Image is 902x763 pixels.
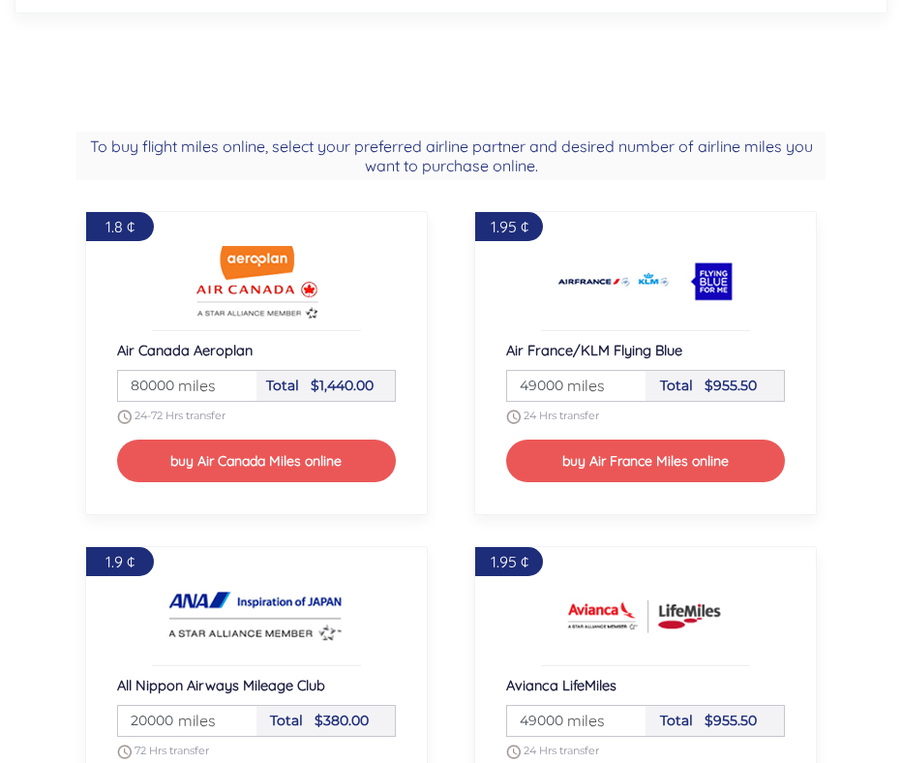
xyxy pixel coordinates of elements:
span: miles [557,709,605,732]
span: miles [557,374,605,397]
span: $955.50 [705,377,757,394]
span: $380.00 [315,712,369,729]
span: Total [660,712,693,729]
img: Buy Avianca LifeMiles Airline miles online [558,578,733,656]
img: schedule.png [506,410,521,424]
span: Air France/KLM Flying Blue [506,341,682,359]
span: 24-72 Hrs transfer [135,410,225,423]
span: Air Canada Aeroplan [117,341,253,359]
span: Avianca LifeMiles [506,676,616,694]
button: buy Air Canada Miles online [117,440,395,481]
span: Total [270,712,303,729]
span: 72 Hrs transfer [135,745,209,758]
img: Buy Air Canada Aeroplan Airline miles online [169,243,344,320]
span: 1.8 ¢ [105,217,135,236]
img: Buy All Nippon Airways Mileage Club Airline miles online [169,578,344,656]
img: schedule.png [117,410,132,424]
span: $1,440.00 [311,377,374,394]
span: 24 Hrs transfer [524,410,599,423]
span: All Nippon Airways Mileage Club [117,676,325,694]
span: Total [660,377,693,394]
span: $955.50 [705,712,757,729]
img: Buy Air France/KLM Flying Blue Airline miles online [558,243,733,320]
span: 1.95 ¢ [491,552,528,571]
span: 1.9 ¢ [105,552,135,571]
h2: To buy flight miles online, select your preferred airline partner and desired number of airline m... [76,132,826,180]
img: schedule.png [506,745,521,759]
span: miles [168,374,216,397]
img: schedule.png [117,745,132,759]
span: Total [266,377,299,394]
span: miles [168,709,216,732]
button: buy Air France Miles online [506,440,784,481]
span: 1.95 ¢ [491,217,528,236]
span: 24 Hrs transfer [524,745,599,758]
